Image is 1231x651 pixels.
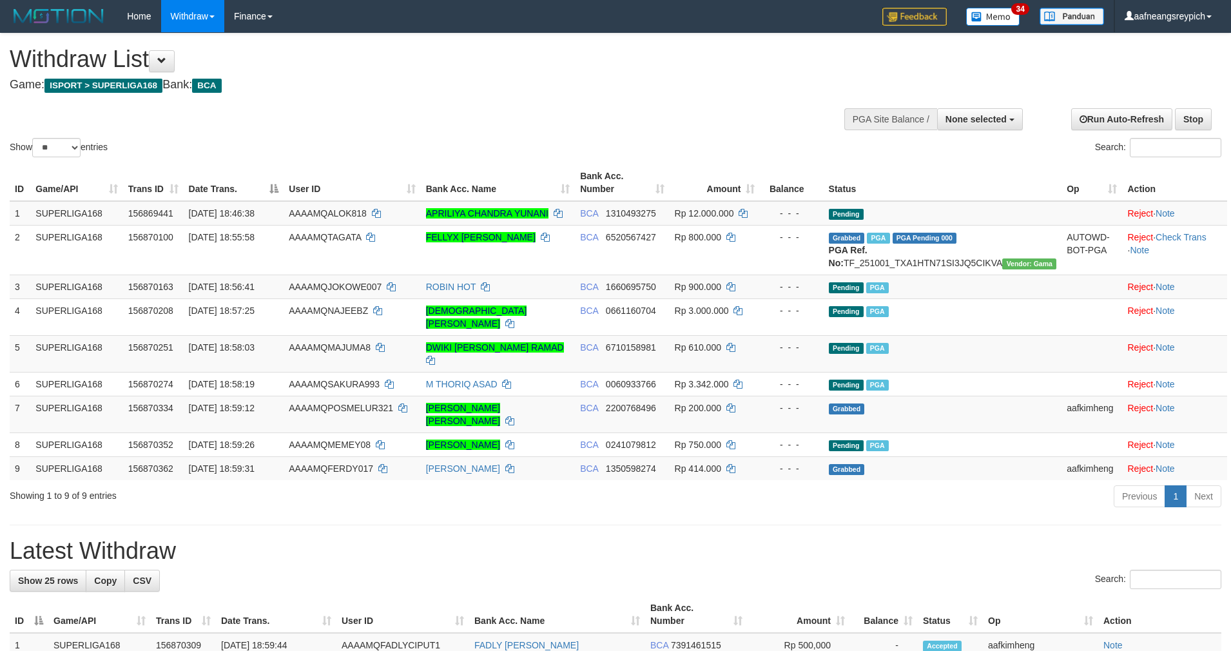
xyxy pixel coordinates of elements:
[289,403,393,413] span: AAAAMQPOSMELUR321
[675,208,734,219] span: Rp 12.000.000
[426,282,476,292] a: ROBIN HOT
[606,463,656,474] span: Copy 1350598274 to clipboard
[1061,456,1122,480] td: aafkimheng
[580,379,598,389] span: BCA
[829,403,865,414] span: Grabbed
[1061,225,1122,275] td: AUTOWD-BOT-PGA
[765,280,818,293] div: - - -
[765,231,818,244] div: - - -
[824,164,1062,201] th: Status
[18,576,78,586] span: Show 25 rows
[675,306,729,316] span: Rp 3.000.000
[580,403,598,413] span: BCA
[945,114,1007,124] span: None selected
[675,403,721,413] span: Rp 200.000
[48,596,151,633] th: Game/API: activate to sort column ascending
[650,640,668,650] span: BCA
[1122,298,1227,335] td: ·
[289,282,382,292] span: AAAAMQJOKOWE007
[128,463,173,474] span: 156870362
[30,275,122,298] td: SUPERLIGA168
[421,164,575,201] th: Bank Acc. Name: activate to sort column ascending
[10,225,30,275] td: 2
[675,440,721,450] span: Rp 750.000
[606,282,656,292] span: Copy 1660695750 to clipboard
[1156,306,1175,316] a: Note
[580,440,598,450] span: BCA
[10,298,30,335] td: 4
[336,596,469,633] th: User ID: activate to sort column ascending
[645,596,748,633] th: Bank Acc. Number: activate to sort column ascending
[289,379,380,389] span: AAAAMQSAKURA993
[128,379,173,389] span: 156870274
[829,343,864,354] span: Pending
[30,225,122,275] td: SUPERLIGA168
[867,233,889,244] span: Marked by aafsoycanthlai
[30,432,122,456] td: SUPERLIGA168
[765,402,818,414] div: - - -
[866,380,889,391] span: Marked by aafsoycanthlai
[1127,282,1153,292] a: Reject
[30,201,122,226] td: SUPERLIGA168
[1071,108,1172,130] a: Run Auto-Refresh
[829,464,865,475] span: Grabbed
[675,379,729,389] span: Rp 3.342.000
[128,306,173,316] span: 156870208
[1127,208,1153,219] a: Reject
[675,282,721,292] span: Rp 900.000
[94,576,117,586] span: Copy
[30,372,122,396] td: SUPERLIGA168
[10,538,1221,564] h1: Latest Withdraw
[829,380,864,391] span: Pending
[426,342,564,353] a: DWIKI [PERSON_NAME] RAMAD
[189,403,255,413] span: [DATE] 18:59:12
[606,379,656,389] span: Copy 0060933766 to clipboard
[289,208,367,219] span: AAAAMQALOK818
[189,440,255,450] span: [DATE] 18:59:26
[1156,208,1175,219] a: Note
[606,403,656,413] span: Copy 2200768496 to clipboard
[289,342,371,353] span: AAAAMQMAJUMA8
[10,46,808,72] h1: Withdraw List
[184,164,284,201] th: Date Trans.: activate to sort column descending
[1175,108,1212,130] a: Stop
[216,596,336,633] th: Date Trans.: activate to sort column ascending
[128,342,173,353] span: 156870251
[1114,485,1165,507] a: Previous
[133,576,151,586] span: CSV
[866,343,889,354] span: Marked by aafsoycanthlai
[1127,232,1153,242] a: Reject
[189,232,255,242] span: [DATE] 18:55:58
[426,403,500,426] a: [PERSON_NAME] [PERSON_NAME]
[10,79,808,92] h4: Game: Bank:
[426,306,527,329] a: [DEMOGRAPHIC_DATA][PERSON_NAME]
[760,164,823,201] th: Balance
[426,232,536,242] a: FELLYX [PERSON_NAME]
[1130,570,1221,589] input: Search:
[1127,440,1153,450] a: Reject
[1122,335,1227,372] td: ·
[866,306,889,317] span: Marked by aafsoycanthlai
[829,306,864,317] span: Pending
[1127,463,1153,474] a: Reject
[1095,570,1221,589] label: Search:
[829,209,864,220] span: Pending
[1165,485,1187,507] a: 1
[765,438,818,451] div: - - -
[1011,3,1029,15] span: 34
[30,396,122,432] td: SUPERLIGA168
[575,164,669,201] th: Bank Acc. Number: activate to sort column ascending
[1103,640,1123,650] a: Note
[1156,379,1175,389] a: Note
[10,275,30,298] td: 3
[192,79,221,93] span: BCA
[128,282,173,292] span: 156870163
[580,463,598,474] span: BCA
[469,596,645,633] th: Bank Acc. Name: activate to sort column ascending
[10,396,30,432] td: 7
[128,403,173,413] span: 156870334
[829,282,864,293] span: Pending
[966,8,1020,26] img: Button%20Memo.svg
[1098,596,1221,633] th: Action
[474,640,579,650] a: FADLY [PERSON_NAME]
